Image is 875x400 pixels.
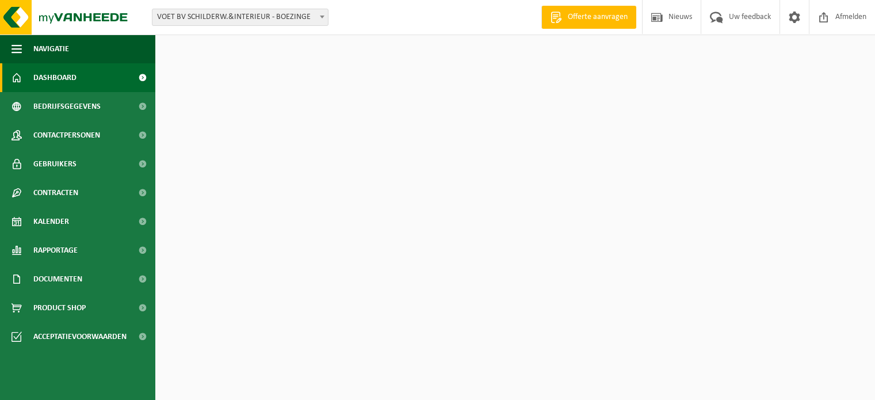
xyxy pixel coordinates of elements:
[33,121,100,150] span: Contactpersonen
[33,150,77,178] span: Gebruikers
[33,265,82,294] span: Documenten
[152,9,328,26] span: VOET BV SCHILDERW.&INTERIEUR - BOEZINGE
[33,294,86,322] span: Product Shop
[152,9,328,25] span: VOET BV SCHILDERW.&INTERIEUR - BOEZINGE
[33,322,127,351] span: Acceptatievoorwaarden
[33,35,69,63] span: Navigatie
[33,63,77,92] span: Dashboard
[541,6,636,29] a: Offerte aanvragen
[565,12,631,23] span: Offerte aanvragen
[33,178,78,207] span: Contracten
[33,207,69,236] span: Kalender
[33,236,78,265] span: Rapportage
[33,92,101,121] span: Bedrijfsgegevens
